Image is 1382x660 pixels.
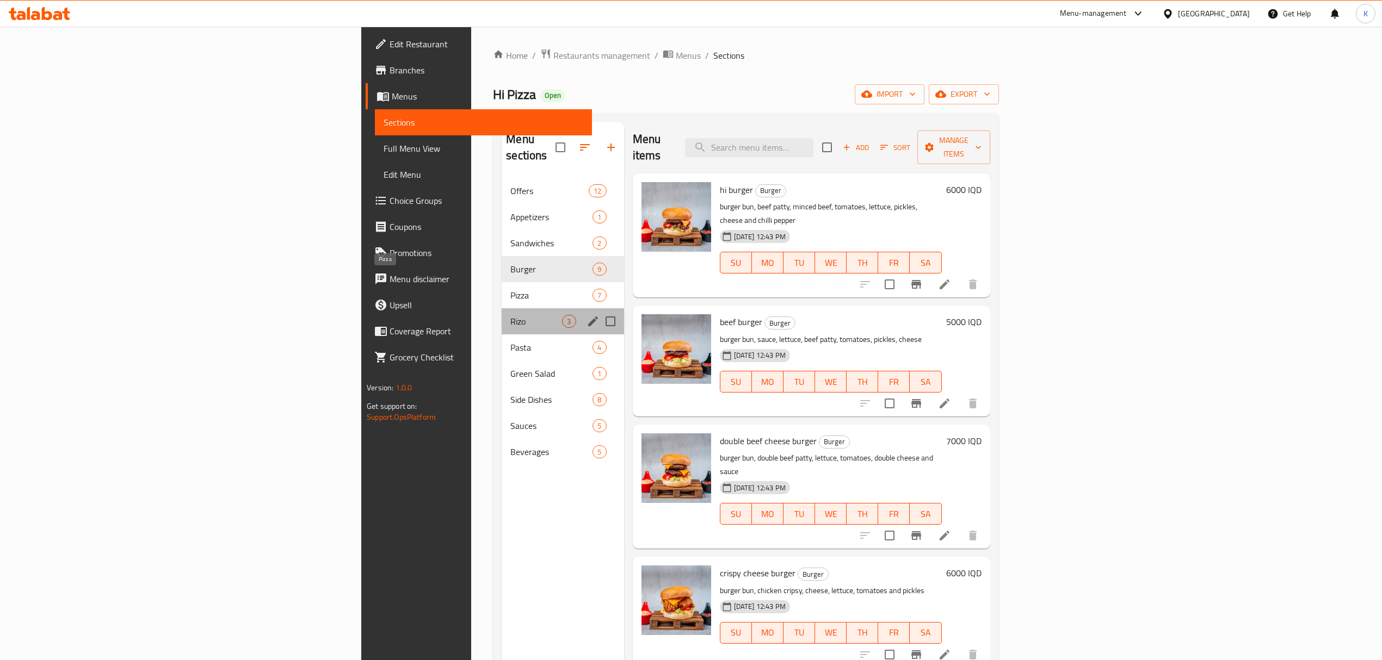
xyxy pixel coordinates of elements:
[593,447,606,457] span: 5
[720,584,942,597] p: burger bun, chicken cripsy, cheese, lettuce, tomatoes and pickles
[705,49,709,62] li: /
[510,393,593,406] span: Side Dishes
[502,413,624,439] div: Sauces5
[593,289,606,302] div: items
[851,625,874,640] span: TH
[929,84,999,104] button: export
[847,371,878,393] button: TH
[783,622,815,644] button: TU
[390,38,583,51] span: Edit Restaurant
[502,387,624,413] div: Side Dishes8
[878,392,901,415] span: Select to update
[910,503,941,525] button: SA
[493,48,998,63] nav: breadcrumb
[946,433,982,449] h6: 7000 IQD
[384,168,583,181] span: Edit Menu
[510,184,589,197] div: Offers
[502,173,624,469] nav: Menu sections
[1178,8,1250,20] div: [GEOGRAPHIC_DATA]
[917,130,990,164] button: Manage items
[720,182,753,198] span: hi burger
[855,84,924,104] button: import
[914,374,937,390] span: SA
[960,522,986,549] button: delete
[725,506,748,522] span: SU
[390,272,583,285] span: Menu disclaimer
[755,184,786,197] div: Burger
[502,282,624,308] div: Pizza7
[938,397,951,410] a: Edit menu item
[510,341,593,354] span: Pasta
[510,263,593,276] span: Burger
[510,210,593,223] div: Appetizers
[788,625,811,640] span: TU
[563,316,575,327] span: 3
[593,445,606,458] div: items
[878,273,901,296] span: Select to update
[815,503,847,525] button: WE
[367,410,436,424] a: Support.OpsPlatform
[633,131,672,164] h2: Menu items
[788,255,811,271] span: TU
[593,395,606,405] span: 8
[819,625,842,640] span: WE
[815,252,847,273] button: WE
[752,252,783,273] button: MO
[553,49,650,62] span: Restaurants management
[390,220,583,233] span: Coupons
[593,393,606,406] div: items
[851,506,874,522] span: TH
[367,399,417,413] span: Get support on:
[756,184,786,197] span: Burger
[593,263,606,276] div: items
[593,212,606,222] span: 1
[720,314,762,330] span: beef burger
[589,186,606,196] span: 12
[562,315,576,328] div: items
[502,334,624,360] div: Pasta4
[946,314,982,329] h6: 5000 IQD
[730,350,790,360] span: [DATE] 12:43 PM
[598,134,624,160] button: Add section
[510,367,593,380] div: Green Salad
[641,565,711,635] img: crispy cheese burger
[783,252,815,273] button: TU
[946,565,982,581] h6: 6000 IQD
[937,88,990,101] span: export
[585,313,601,329] button: edit
[914,255,937,271] span: SA
[384,116,583,129] span: Sections
[366,31,592,57] a: Edit Restaurant
[593,343,606,353] span: 4
[798,568,828,581] span: Burger
[720,565,795,581] span: crispy cheese burger
[384,142,583,155] span: Full Menu View
[366,240,592,266] a: Promotions
[510,236,593,250] span: Sandwiches
[502,360,624,387] div: Green Salad1
[903,271,929,297] button: Branch-specific-item
[375,109,592,135] a: Sections
[926,134,982,161] span: Manage items
[819,435,850,449] div: Burger
[593,210,606,223] div: items
[641,433,711,503] img: double beef cheese burger
[663,48,701,63] a: Menus
[502,230,624,256] div: Sandwiches2
[366,83,592,109] a: Menus
[676,49,701,62] span: Menus
[903,390,929,416] button: Branch-specific-item
[788,374,811,390] span: TU
[883,625,905,640] span: FR
[502,439,624,465] div: Beverages5
[815,622,847,644] button: WE
[847,252,878,273] button: TH
[880,141,910,154] span: Sort
[816,136,838,159] span: Select section
[510,419,593,432] span: Sauces
[510,445,593,458] div: Beverages
[819,374,842,390] span: WE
